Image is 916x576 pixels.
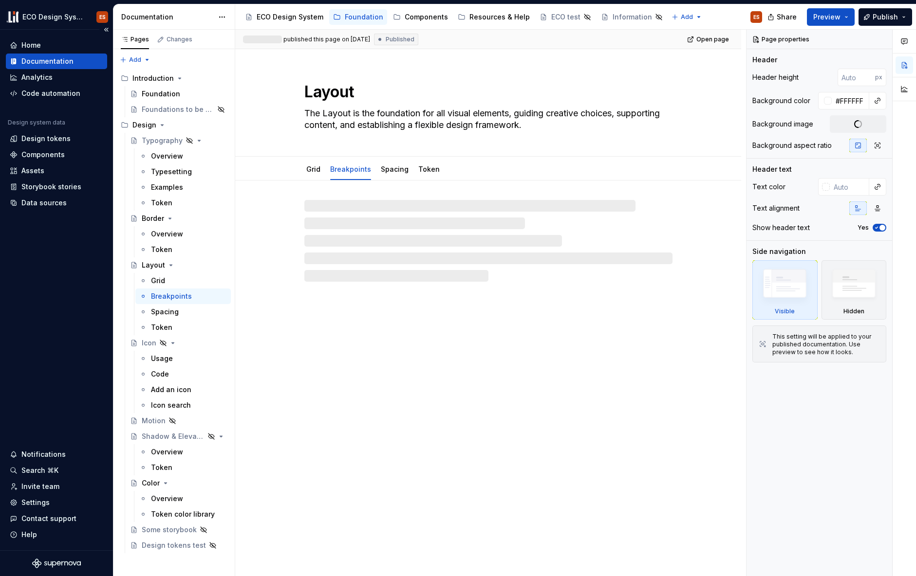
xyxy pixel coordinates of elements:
[257,12,323,22] div: ECO Design System
[21,530,37,540] div: Help
[838,69,875,86] input: Auto
[414,159,444,179] div: Token
[151,151,183,161] div: Overview
[241,7,667,27] div: Page tree
[6,86,107,101] a: Code automation
[21,72,53,82] div: Analytics
[126,522,231,538] a: Some storybook
[142,540,206,550] div: Design tokens test
[6,495,107,510] a: Settings
[772,333,880,356] div: This setting will be applied to your published documentation. Use preview to see how it looks.
[6,163,107,179] a: Assets
[752,72,799,82] div: Header height
[151,291,192,301] div: Breakpoints
[135,382,231,397] a: Add an icon
[469,12,530,22] div: Resources & Help
[21,514,76,523] div: Contact support
[830,178,869,196] input: Auto
[306,165,320,173] a: Grid
[142,432,205,441] div: Shadow & Elevation
[151,400,191,410] div: Icon search
[6,179,107,195] a: Storybook stories
[117,71,231,86] div: Introduction
[6,147,107,162] a: Components
[21,166,44,176] div: Assets
[775,307,795,315] div: Visible
[330,165,371,173] a: Breakpoints
[142,338,156,348] div: Icon
[21,40,41,50] div: Home
[21,498,50,507] div: Settings
[142,416,166,426] div: Motion
[135,288,231,304] a: Breakpoints
[126,475,231,491] a: Color
[6,447,107,462] button: Notifications
[99,23,113,36] button: Collapse sidebar
[386,36,414,43] span: Published
[135,148,231,164] a: Overview
[681,13,693,21] span: Add
[753,13,760,21] div: ES
[21,134,71,144] div: Design tokens
[6,527,107,542] button: Help
[135,164,231,180] a: Typesetting
[126,257,231,273] a: Layout
[551,12,580,22] div: ECO test
[873,12,898,22] span: Publish
[142,478,160,488] div: Color
[151,509,215,519] div: Token color library
[126,133,231,148] a: Typography
[117,117,231,133] div: Design
[151,229,183,239] div: Overview
[6,70,107,85] a: Analytics
[597,9,667,25] a: Information
[151,369,169,379] div: Code
[135,491,231,506] a: Overview
[752,223,810,233] div: Show header text
[241,9,327,25] a: ECO Design System
[142,105,214,114] div: Foundations to be published
[405,12,448,22] div: Components
[302,80,671,104] textarea: Layout
[6,511,107,526] button: Contact support
[132,120,156,130] div: Design
[329,9,387,25] a: Foundation
[135,397,231,413] a: Icon search
[142,214,164,223] div: Border
[377,159,412,179] div: Spacing
[752,96,810,106] div: Background color
[752,203,800,213] div: Text alignment
[99,13,106,21] div: ES
[752,182,785,192] div: Text color
[21,466,58,475] div: Search ⌘K
[167,36,192,43] div: Changes
[32,558,81,568] svg: Supernova Logo
[752,119,813,129] div: Background image
[132,73,174,83] div: Introduction
[843,307,864,315] div: Hidden
[752,164,792,174] div: Header text
[142,525,197,535] div: Some storybook
[151,323,172,332] div: Token
[135,460,231,475] a: Token
[135,444,231,460] a: Overview
[752,247,806,256] div: Side navigation
[142,89,180,99] div: Foundation
[151,463,172,472] div: Token
[135,273,231,288] a: Grid
[21,198,67,208] div: Data sources
[454,9,534,25] a: Resources & Help
[858,224,869,232] label: Yes
[151,447,183,457] div: Overview
[696,36,729,43] span: Open page
[126,429,231,444] a: Shadow & Elevation
[117,71,231,553] div: Page tree
[121,36,149,43] div: Pages
[326,159,375,179] div: Breakpoints
[345,12,383,22] div: Foundation
[6,54,107,69] a: Documentation
[2,6,111,27] button: ECO Design SystemES
[381,165,409,173] a: Spacing
[135,226,231,242] a: Overview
